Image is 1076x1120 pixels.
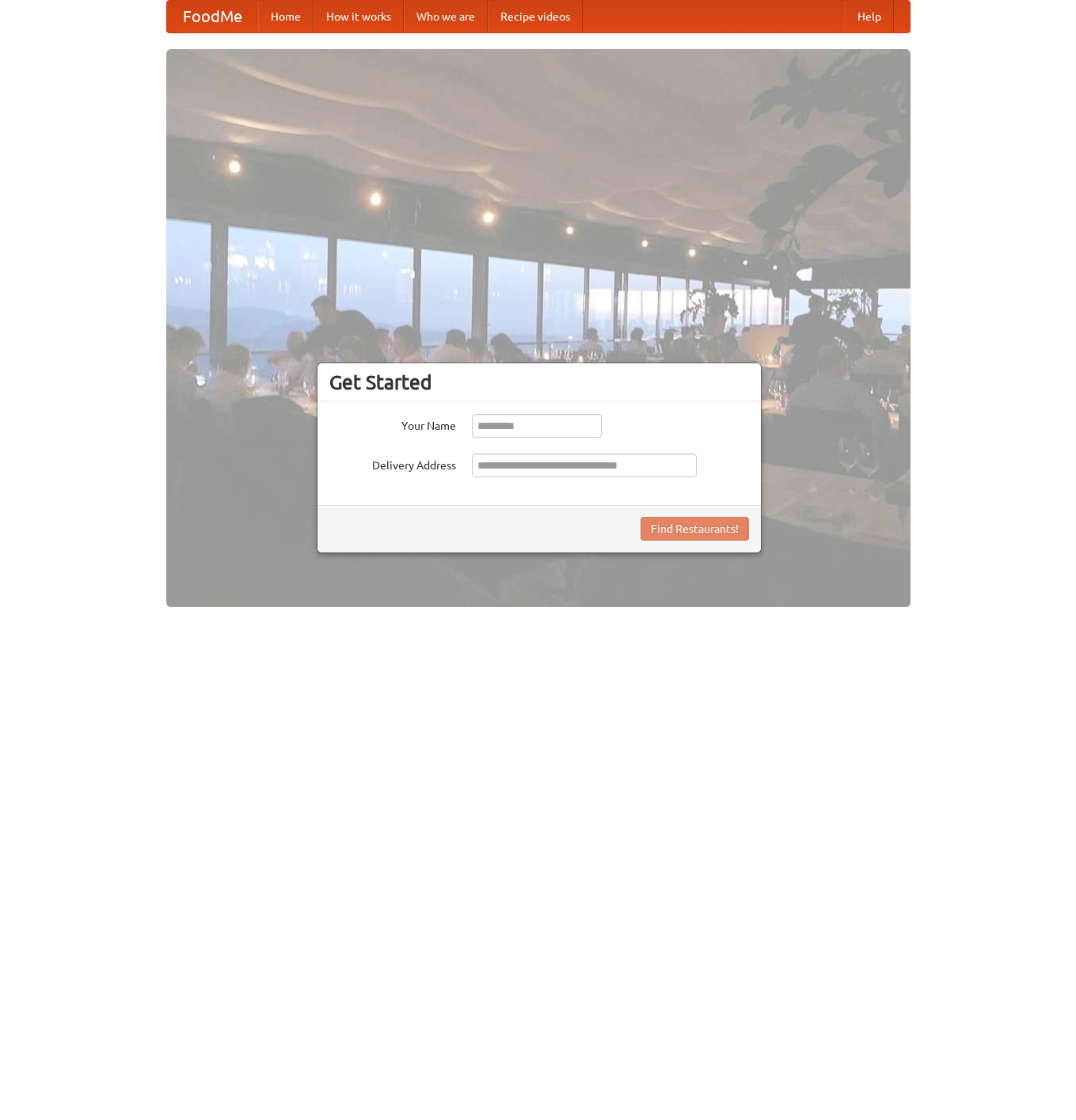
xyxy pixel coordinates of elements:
[845,1,894,32] a: Help
[404,1,488,32] a: Who we are
[258,1,314,32] a: Home
[641,517,749,541] button: Find Restaurants!
[488,1,583,32] a: Recipe videos
[329,370,749,394] h3: Get Started
[314,1,404,32] a: How it works
[167,1,258,32] a: FoodMe
[329,414,456,434] label: Your Name
[329,454,456,473] label: Delivery Address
